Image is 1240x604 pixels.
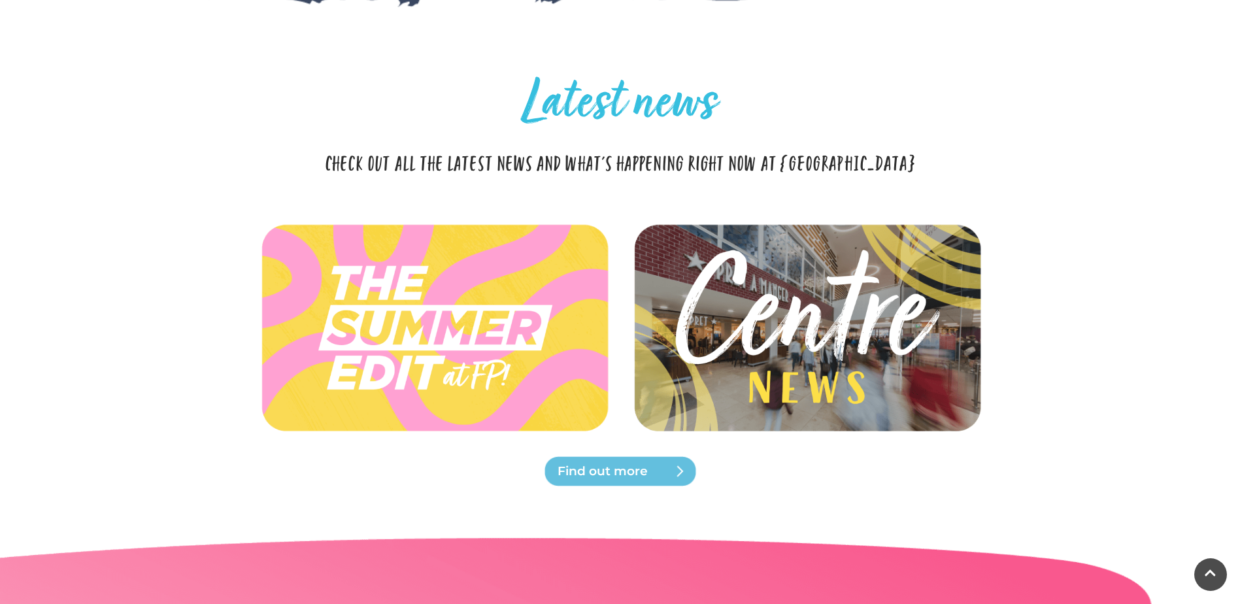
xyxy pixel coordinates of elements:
span: Find out more [558,462,714,480]
p: Check out all the latest news and what's happening right now at [GEOGRAPHIC_DATA] [320,149,921,175]
img: Latest news [630,222,983,435]
img: Latest news [258,248,611,407]
h2: Latest news [320,73,921,136]
img: Latest news [258,222,611,435]
a: Find out more [542,456,699,487]
img: Latest news [612,241,1001,415]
